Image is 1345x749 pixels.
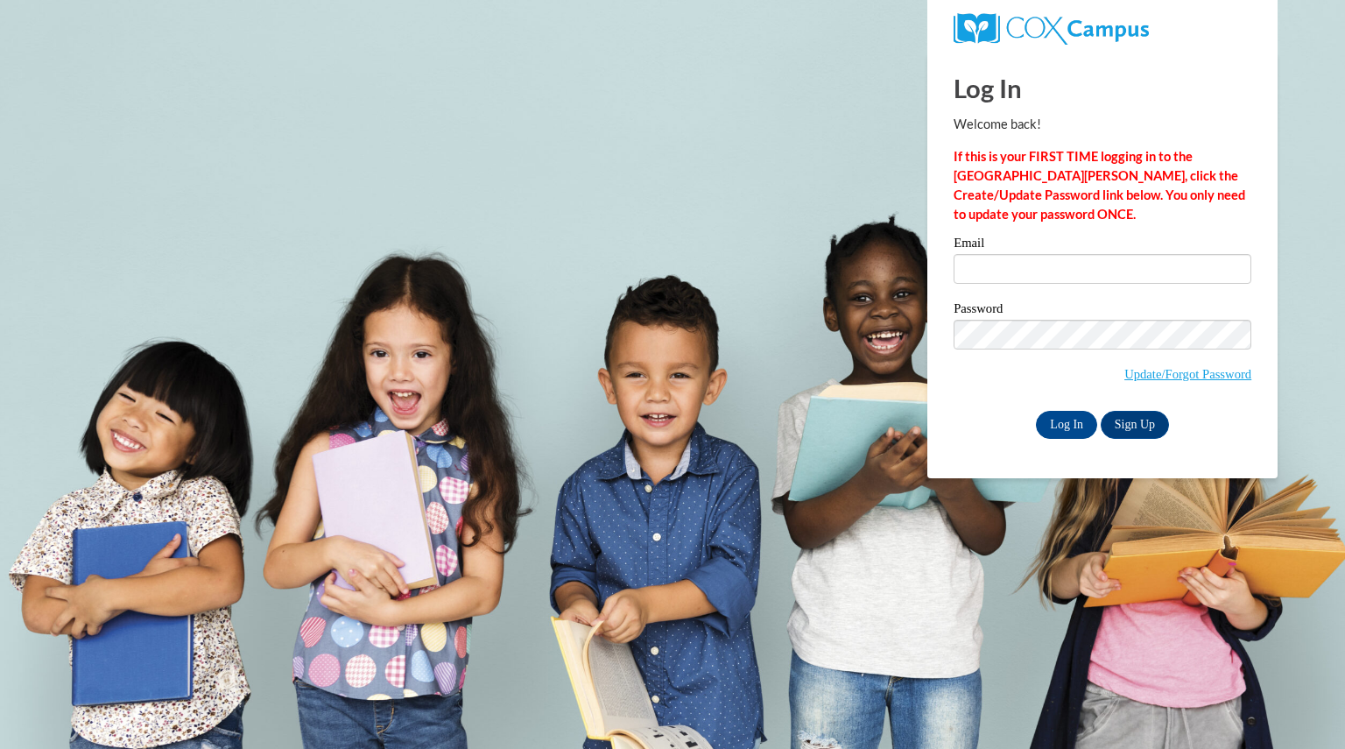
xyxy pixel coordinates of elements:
[954,20,1149,35] a: COX Campus
[954,13,1149,45] img: COX Campus
[1124,367,1251,381] a: Update/Forgot Password
[954,149,1245,222] strong: If this is your FIRST TIME logging in to the [GEOGRAPHIC_DATA][PERSON_NAME], click the Create/Upd...
[954,70,1251,106] h1: Log In
[1101,411,1169,439] a: Sign Up
[954,237,1251,254] label: Email
[1036,411,1097,439] input: Log In
[954,115,1251,134] p: Welcome back!
[954,302,1251,320] label: Password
